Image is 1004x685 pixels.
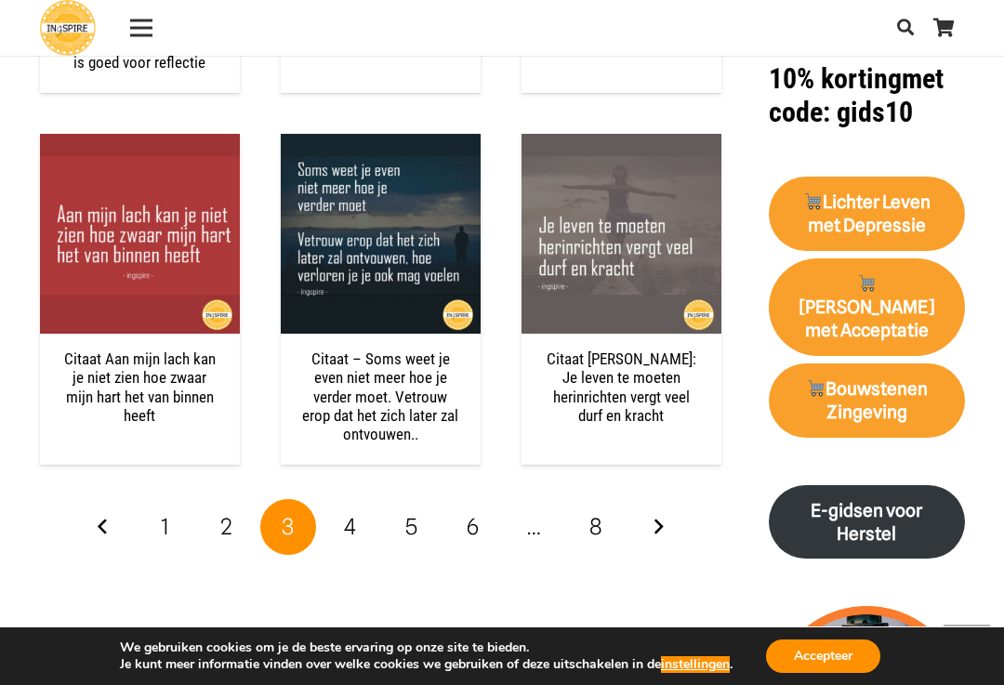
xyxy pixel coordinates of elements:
a: Citaat Aan mijn lach kan je niet zien hoe zwaar mijn hart het van binnen heeft [40,136,240,154]
a: 🛒Lichter Leven met Depressie [769,177,965,251]
span: 8 [589,513,602,540]
p: Je kunt meer informatie vinden over welke cookies we gebruiken of deze uitschakelen in de . [120,656,733,673]
p: We gebruiken cookies om je de beste ervaring op onze site te bieden. [120,639,733,656]
strong: Lichter Leven met Depressie [802,191,931,236]
a: 🛒Bouwstenen Zingeving [769,363,965,438]
span: 6 [467,513,479,540]
a: Citaat – Soms weet je even niet meer hoe je verder moet. Vetrouw erop dat het zich later zal ontv... [281,136,481,154]
strong: E-gidsen voor Herstel [811,500,922,545]
span: 5 [405,513,417,540]
strong: Laatste kans 10% korting [769,29,942,95]
span: Pagina 3 [260,499,316,555]
img: 🛒 [804,192,822,210]
button: Accepteer [766,639,880,673]
a: Citaat – Soms weet je even niet meer hoe je verder moet. Vetrouw erop dat het zich later zal ontv... [302,349,458,444]
a: Pagina 4 [322,499,377,555]
a: Citaat Inge van Ingspire: Je leven te moeten herinrichten vergt veel durf en kracht [522,136,721,154]
button: instellingen [661,656,730,673]
a: Citaat Aan mijn lach kan je niet zien hoe zwaar mijn hart het van binnen heeft [64,349,216,425]
a: Pagina 2 [199,499,255,555]
a: 🛒[PERSON_NAME] met Acceptatie [769,258,965,356]
img: 🛒 [858,274,876,292]
a: Pagina 1 [138,499,193,555]
a: Terug naar top [944,625,990,671]
strong: [PERSON_NAME] met Acceptatie [799,273,934,341]
img: Kwetsbare maar mooie spreuk van Ingspire.nl [40,134,240,334]
span: 2 [220,513,232,540]
a: Zoeken [887,6,924,50]
a: Pagina 8 [568,499,624,555]
img: Citaat inge: Soms weet je even niet meer hoe je verder moet. Vertrouw erop dat het zich later zal... [281,134,481,334]
img: Citaat Inge van Ingspire: Je leven te moeten herinrichten vergt veel durf en kracht [522,134,721,334]
a: Menu [117,5,165,51]
span: 1 [161,513,169,540]
span: … [507,499,562,555]
a: Pagina 6 [445,499,501,555]
a: E-gidsen voor Herstel [769,485,965,560]
span: 3 [282,513,294,540]
a: Citaat [PERSON_NAME]: Je leven te moeten herinrichten vergt veel durf en kracht [547,349,696,425]
span: 4 [344,513,356,540]
img: 🛒 [807,379,825,397]
a: Pagina 5 [384,499,440,555]
strong: Bouwstenen Zingeving [805,378,928,423]
h1: met code: gids10 [769,29,965,129]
